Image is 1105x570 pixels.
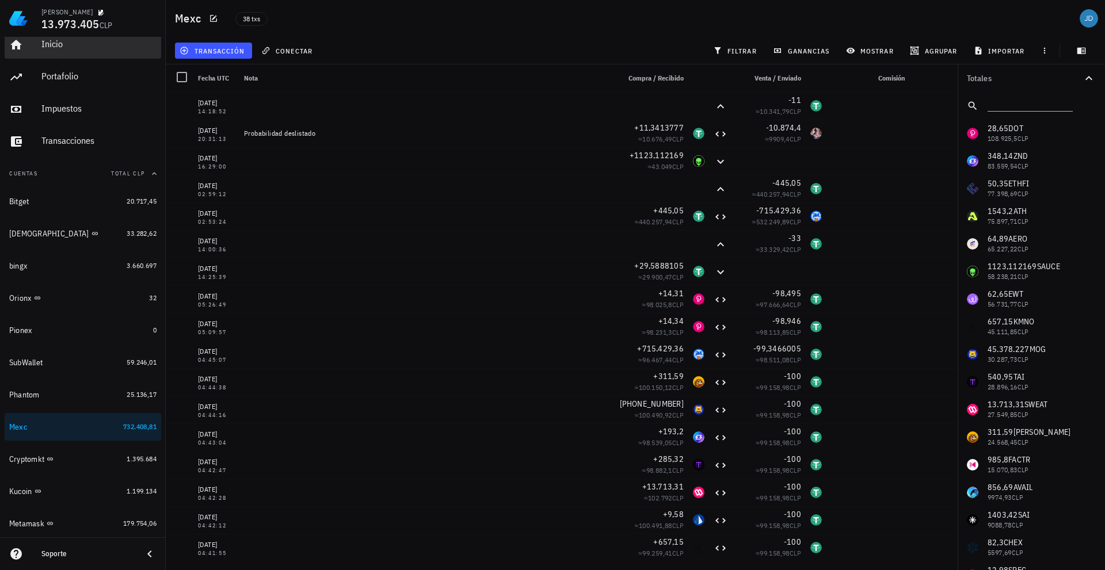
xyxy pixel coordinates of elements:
div: 05:09:57 [198,330,235,335]
button: transacción [175,43,252,59]
span: ≈ [756,328,801,336]
span: 99.158,98 [760,438,790,447]
div: USDT-icon [693,211,704,222]
span: +9,58 [663,509,684,519]
div: USDT-icon [810,293,822,305]
div: DOT-icon [693,321,704,332]
div: 04:44:16 [198,412,235,418]
span: -100 [784,481,801,492]
div: Kucoin [9,487,32,496]
span: +715.429,36 [637,343,684,354]
a: Kucoin 1.199.134 [5,477,161,505]
span: ≈ [638,273,684,281]
span: 102.792 [648,494,672,502]
button: agrupar [905,43,964,59]
div: [DATE] [198,180,235,192]
span: conectar [264,46,313,55]
div: [DATE] [198,318,235,330]
div: 20:31:13 [198,136,235,142]
div: USDT-icon [810,487,822,498]
div: [DATE] [198,97,235,109]
div: [DATE] [198,429,235,440]
span: mostrar [848,46,894,55]
span: CLP [672,135,684,143]
div: [DATE] [198,152,235,164]
span: ≈ [635,217,684,226]
div: bingx [9,261,27,271]
span: -100 [784,426,801,437]
span: Venta / Enviado [755,74,801,82]
span: CLP [790,217,801,226]
span: 10.676,49 [642,135,672,143]
span: CLP [672,217,684,226]
div: Portafolio [41,71,157,82]
span: Nota [244,74,258,82]
span: 29.900,47 [642,273,672,281]
span: 99.158,98 [760,383,790,392]
span: 100.491,88 [639,521,672,530]
span: 440.257,94 [639,217,672,226]
span: 179.754,06 [123,519,157,527]
a: Metamask 179.754,06 [5,510,161,537]
span: ≈ [756,355,801,364]
span: +445,05 [653,205,684,216]
div: [DATE] [198,263,235,274]
span: 1.199.134 [127,487,157,495]
span: CLP [790,245,801,254]
span: 100.490,92 [639,411,672,419]
span: Compra / Recibido [628,74,684,82]
span: 99.158,98 [760,549,790,557]
div: [DATE] [198,235,235,247]
div: USDT-icon [810,183,822,194]
span: CLP [790,190,801,198]
span: 732.408,81 [123,422,157,431]
span: Total CLP [111,170,145,177]
span: 98.882,1 [646,466,672,475]
div: [DATE] [198,373,235,385]
span: CLP [672,494,684,502]
div: SWEAT-icon [693,487,704,498]
button: CuentasTotal CLP [5,160,161,188]
span: 99.158,98 [760,411,790,419]
div: Bitget [9,197,29,206]
span: ≈ [647,162,684,171]
span: ≈ [642,328,684,336]
div: 14:25:39 [198,274,235,280]
span: +14,34 [658,316,684,326]
span: ≈ [756,245,801,254]
span: 32 [149,293,157,302]
span: -99,3466005 [753,343,801,354]
span: 96.467,44 [642,355,672,364]
a: Bitget 20.717,45 [5,188,161,215]
span: +657,15 [653,537,684,547]
span: ganancias [775,46,829,55]
span: ≈ [752,190,801,198]
span: 97.666,64 [760,300,790,309]
span: 10.341,79 [760,107,790,116]
span: ≈ [752,217,801,226]
span: -715.429,36 [756,205,801,216]
span: CLP [790,135,801,143]
span: ≈ [635,383,684,392]
div: SAUCE-icon [693,155,704,167]
a: Phantom 25.136,17 [5,381,161,408]
span: -10.874,4 [766,123,801,133]
span: 43.049 [651,162,672,171]
span: -100 [784,371,801,381]
span: -100 [784,399,801,409]
div: 02:53:24 [198,219,235,225]
span: filtrar [715,46,757,55]
span: 33.282,62 [127,229,157,238]
span: CLP [672,162,684,171]
div: [DEMOGRAPHIC_DATA] [9,229,89,239]
div: 02:59:12 [198,192,235,197]
span: CLP [790,494,801,502]
span: 99.259,41 [642,549,672,557]
div: USDT-icon [810,514,822,526]
span: ≈ [635,411,684,419]
span: 13.973.405 [41,16,100,32]
a: Pionex 0 [5,316,161,344]
span: CLP [790,300,801,309]
span: CLP [672,300,684,309]
a: bingx 3.660.697 [5,252,161,280]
